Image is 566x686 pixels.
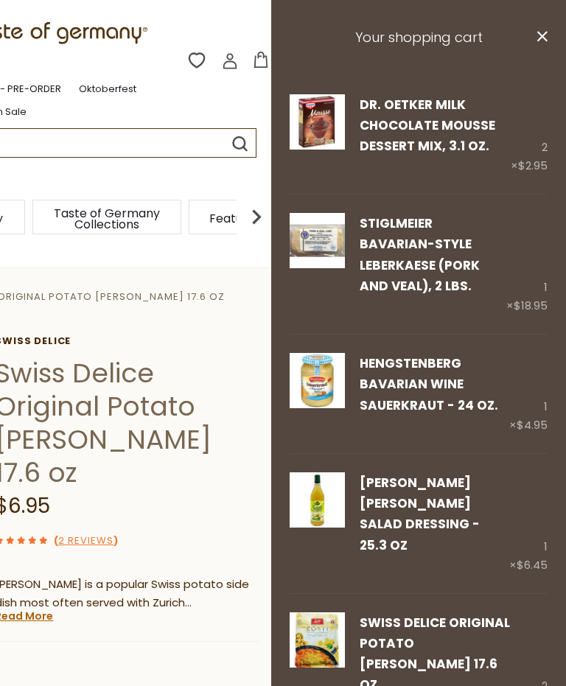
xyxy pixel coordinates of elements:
div: 1 × [509,472,548,575]
a: Stiglmeier Bavarian-style Leberkaese (pork and veal), 2 lbs. [360,214,480,295]
span: ( ) [54,533,118,547]
span: $2.95 [518,158,548,173]
img: Dr. Oetker Milk Chocolate Mousse Dessert Mix, 3.1 oz. [290,94,345,150]
img: Kuehne Salata Salad Dressing [290,472,345,528]
img: next arrow [242,202,271,231]
span: $4.95 [517,417,548,433]
span: $18.95 [514,298,548,313]
img: Stiglmeier Bavarian-style Leberkaese (pork and veal), 2 lbs. [290,213,345,268]
div: 1 × [509,353,548,435]
a: Hengstenberg Bavarian Wine Sauerkraut [290,353,345,435]
img: Hengstenberg Bavarian Wine Sauerkraut [290,353,345,408]
a: Kuehne Salata Salad Dressing [290,472,345,575]
span: $6.45 [517,557,548,573]
a: Hengstenberg Bavarian Wine Sauerkraut - 24 oz. [360,354,498,414]
a: 2 Reviews [58,533,113,549]
a: [PERSON_NAME] [PERSON_NAME] Salad Dressing - 25.3 oz [360,474,480,554]
a: Stiglmeier Bavarian-style Leberkaese (pork and veal), 2 lbs. [290,213,345,315]
a: Dr. Oetker Milk Chocolate Mousse Dessert Mix, 3.1 oz. [290,94,345,176]
a: Oktoberfest [79,81,136,97]
a: Featured Products [209,213,318,224]
div: 2 × [511,94,548,176]
div: 1 × [506,213,548,315]
a: Dr. Oetker Milk Chocolate Mousse Dessert Mix, 3.1 oz. [360,96,495,155]
img: Swiss Delice Original Potato Roesti 17.6 oz [290,612,345,668]
a: Taste of Germany Collections [48,208,166,230]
